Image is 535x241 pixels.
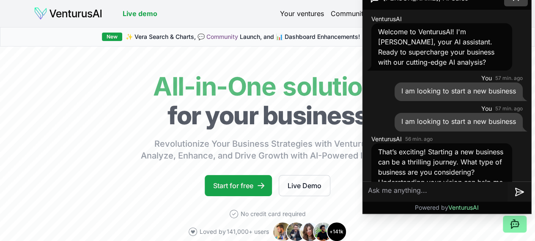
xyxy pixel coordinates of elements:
[34,7,102,20] img: logo
[495,75,523,82] time: 57 min. ago
[378,27,494,66] span: Welcome to VenturusAI! I'm [PERSON_NAME], your AI assistant. Ready to supercharge your business w...
[123,8,157,19] a: Live demo
[126,33,360,41] span: ✨ Vera Search & Charts, 💬 Launch, and 📊 Dashboard Enhancements!
[415,203,479,212] p: Powered by
[481,74,492,82] span: You
[401,117,516,126] span: I am looking to start a new business
[102,33,122,41] div: New
[280,8,324,19] a: Your ventures
[371,135,402,143] span: VenturusAI
[405,136,433,142] time: 56 min. ago
[279,175,330,196] a: Live Demo
[378,148,503,217] span: That’s exciting! Starting a new business can be a thrilling journey. What type of business are yo...
[331,8,367,19] a: Community
[481,104,492,113] span: You
[401,87,516,95] span: I am looking to start a new business
[495,105,523,112] time: 57 min. ago
[371,15,402,23] span: VenturusAI
[448,204,479,211] span: VenturusAI
[206,33,238,40] a: Community
[205,175,272,196] a: Start for free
